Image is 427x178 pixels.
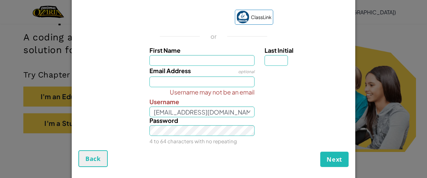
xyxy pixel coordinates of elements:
[149,98,179,106] span: Username
[170,87,255,97] span: Username may not be an email
[149,67,191,74] span: Email Address
[149,117,178,124] span: Password
[149,138,237,144] small: 4 to 64 characters with no repeating
[237,11,249,23] img: classlink-logo-small.png
[238,69,255,74] span: optional
[327,155,342,163] span: Next
[320,152,349,167] button: Next
[251,12,272,22] span: ClassLink
[149,46,180,54] span: First Name
[78,150,108,167] button: Back
[85,155,101,163] span: Back
[151,10,232,25] iframe: Sign in with Google Button
[265,46,294,54] span: Last Initial
[210,32,217,40] p: or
